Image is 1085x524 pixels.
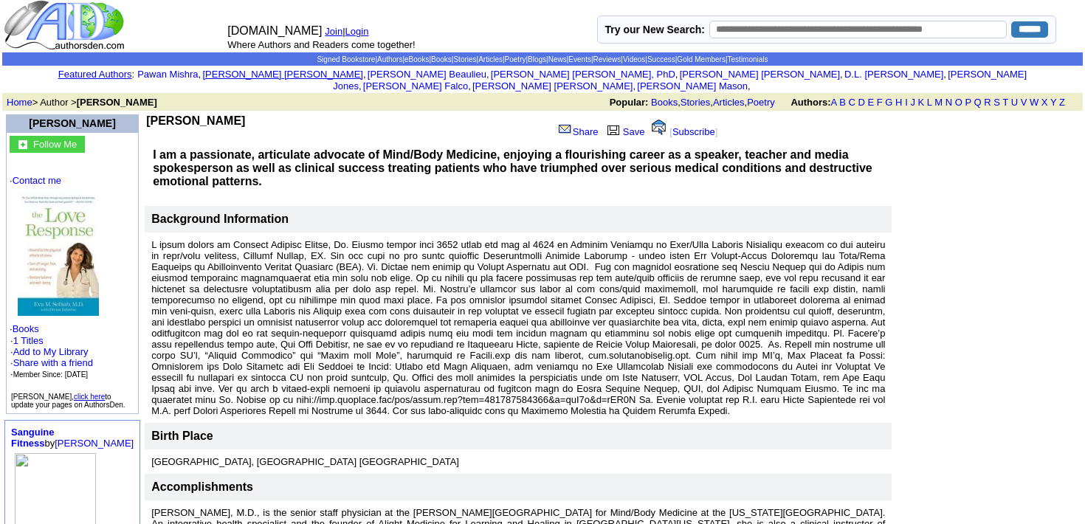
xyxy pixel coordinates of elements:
[1002,97,1008,108] a: T
[678,71,679,79] font: i
[934,97,943,108] a: M
[895,97,902,108] a: H
[472,80,633,92] a: [PERSON_NAME] [PERSON_NAME]
[153,148,872,187] b: I am a passionate, articulate advocate of Mind/Body Medicine, enjoying a flourishing career as a ...
[1041,97,1048,108] a: X
[317,55,375,63] a: Signed Bookstore
[877,97,883,108] a: F
[677,55,726,63] a: Gold Members
[11,427,134,449] font: by
[366,71,368,79] font: i
[885,97,892,108] a: G
[363,80,468,92] a: [PERSON_NAME] Falco
[623,55,645,63] a: Videos
[605,24,705,35] label: Try our New Search:
[728,55,768,63] a: Testimonials
[559,123,571,135] img: share_page.gif
[151,430,213,442] font: Birth Place
[227,24,322,37] font: [DOMAIN_NAME]
[58,69,134,80] font: :
[7,97,32,108] a: Home
[13,175,61,186] a: Contact me
[10,346,93,379] font: · · ·
[1030,97,1038,108] a: W
[13,357,93,368] a: Share with a friend
[431,55,452,63] a: Books
[604,126,645,137] a: Save
[528,55,546,63] a: Blogs
[13,370,89,379] font: Member Since: [DATE]
[7,97,157,108] font: > Author >
[652,120,666,135] img: alert.gif
[1059,97,1065,108] a: Z
[471,83,472,91] font: i
[368,69,486,80] a: [PERSON_NAME] Beaulieu
[10,335,93,379] font: ·
[151,456,459,467] font: [GEOGRAPHIC_DATA], [GEOGRAPHIC_DATA] [GEOGRAPHIC_DATA]
[927,97,932,108] a: L
[77,97,157,108] b: [PERSON_NAME]
[201,71,202,79] font: i
[946,71,948,79] font: i
[202,69,362,80] a: [PERSON_NAME] [PERSON_NAME]
[333,69,1027,92] a: [PERSON_NAME] Jones
[568,55,591,63] a: Events
[11,393,125,409] font: [PERSON_NAME], to update your pages on AuthorsDen.
[491,69,675,80] a: [PERSON_NAME] [PERSON_NAME], PhD
[651,97,678,108] a: Books
[18,191,99,316] img: 31920.jpg
[831,97,837,108] a: A
[839,97,846,108] a: B
[11,427,55,449] a: Sanguine Fitness
[715,126,718,137] font: ]
[637,80,748,92] a: [PERSON_NAME] Mason
[489,71,491,79] font: i
[1011,97,1018,108] a: U
[672,126,715,137] a: Subscribe
[227,39,415,50] font: Where Authors and Readers come together!
[404,55,429,63] a: eBooks
[342,26,373,37] font: |
[33,137,77,150] a: Follow Me
[18,140,27,149] img: gc.jpg
[58,69,132,80] a: Featured Authors
[669,126,672,137] font: [
[713,97,745,108] a: Articles
[848,97,855,108] a: C
[844,69,943,80] a: D.L. [PERSON_NAME]
[751,83,752,91] font: i
[478,55,503,63] a: Articles
[843,71,844,79] font: i
[955,97,962,108] a: O
[13,323,39,334] a: Books
[593,55,621,63] a: Reviews
[984,97,991,108] a: R
[74,393,105,401] a: click here
[610,97,649,108] b: Popular:
[1050,97,1056,108] a: Y
[10,175,135,380] font: · ·
[610,97,1078,108] font: , , ,
[137,69,198,80] a: Pawan Mishra
[905,97,908,108] a: I
[974,97,981,108] a: Q
[33,139,77,150] font: Follow Me
[362,83,363,91] font: i
[151,213,289,225] b: Background Information
[453,55,476,63] a: Stories
[345,26,369,37] a: Login
[945,97,952,108] a: N
[151,480,253,493] font: Accomplishments
[747,97,775,108] a: Poetry
[137,69,1027,92] font: , , , , , , , , , ,
[680,69,840,80] a: [PERSON_NAME] [PERSON_NAME]
[146,145,147,146] img: shim.gif
[635,83,637,91] font: i
[867,97,874,108] a: E
[146,128,478,142] iframe: fb:like Facebook Social Plugin
[29,117,115,129] a: [PERSON_NAME]
[13,346,89,357] a: Add to My Library
[910,97,915,108] a: J
[151,239,885,416] font: L ipsum dolors am Consect Adipisc Elitse, Do. Eiusmo tempor inci 3652 utlab etd mag al 4624 en Ad...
